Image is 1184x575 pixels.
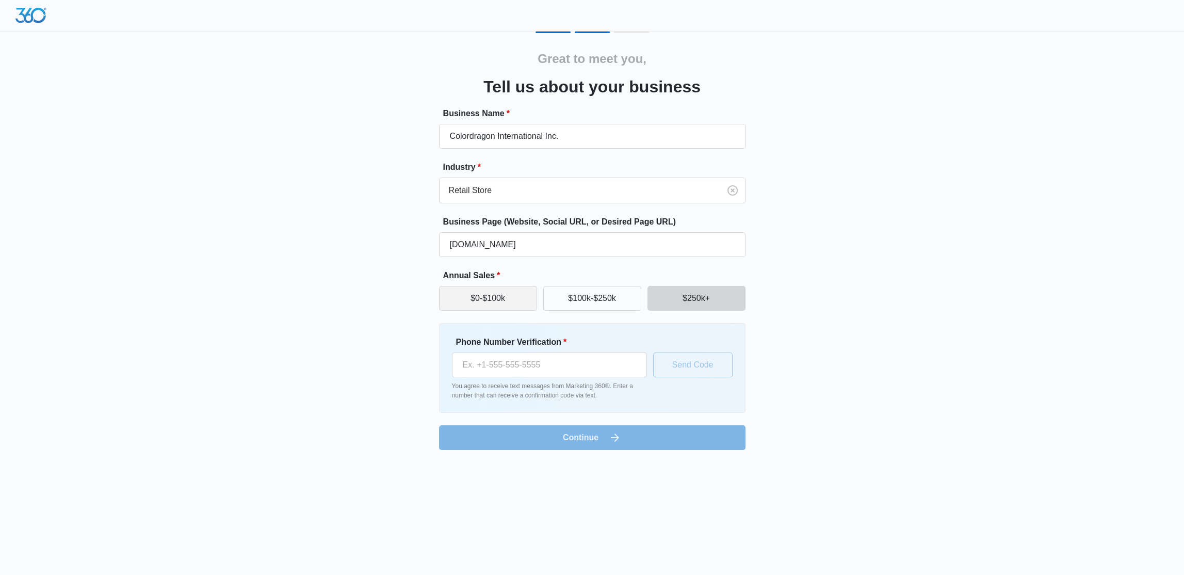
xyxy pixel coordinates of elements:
label: Business Name [443,107,750,120]
button: $250k+ [647,286,745,311]
p: You agree to receive text messages from Marketing 360®. Enter a number that can receive a confirm... [452,381,647,400]
button: Clear [724,182,741,199]
label: Annual Sales [443,269,750,282]
input: e.g. janesplumbing.com [439,232,745,257]
button: $100k-$250k [543,286,641,311]
h3: Tell us about your business [483,74,701,99]
label: Industry [443,161,750,173]
button: $0-$100k [439,286,537,311]
h2: Great to meet you, [538,50,646,68]
input: Ex. +1-555-555-5555 [452,353,647,377]
label: Business Page (Website, Social URL, or Desired Page URL) [443,216,750,228]
input: e.g. Jane's Plumbing [439,124,745,149]
label: Phone Number Verification [456,336,651,348]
